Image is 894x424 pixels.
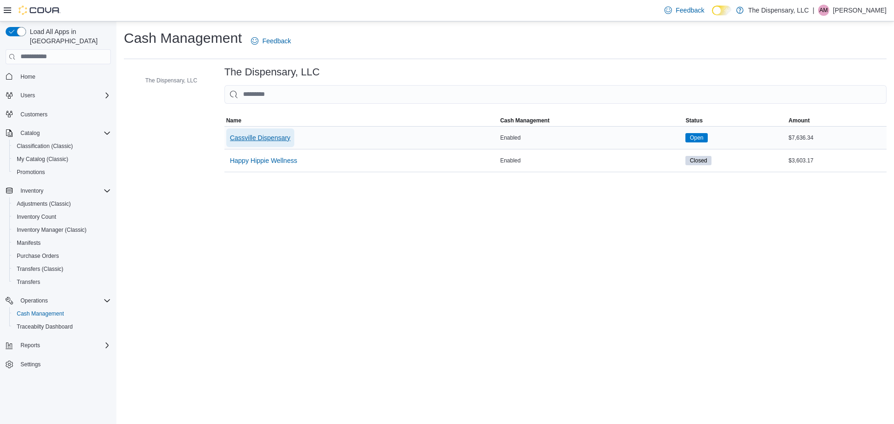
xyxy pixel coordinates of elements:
[9,223,115,236] button: Inventory Manager (Classic)
[500,117,549,124] span: Cash Management
[685,133,707,142] span: Open
[9,249,115,262] button: Purchase Orders
[13,263,67,275] a: Transfers (Classic)
[124,29,242,47] h1: Cash Management
[789,117,810,124] span: Amount
[9,153,115,166] button: My Catalog (Classic)
[17,340,44,351] button: Reports
[13,321,111,332] span: Traceabilty Dashboard
[712,15,712,16] span: Dark Mode
[17,310,64,317] span: Cash Management
[13,250,63,262] a: Purchase Orders
[685,156,711,165] span: Closed
[712,6,731,15] input: Dark Mode
[17,142,73,150] span: Classification (Classic)
[17,155,68,163] span: My Catalog (Classic)
[813,5,814,16] p: |
[17,295,52,306] button: Operations
[17,128,111,139] span: Catalog
[17,252,59,260] span: Purchase Orders
[2,357,115,371] button: Settings
[20,187,43,195] span: Inventory
[17,128,43,139] button: Catalog
[230,156,297,165] span: Happy Hippie Wellness
[145,77,197,84] span: The Dispensary, LLC
[17,71,111,82] span: Home
[20,92,35,99] span: Users
[17,226,87,234] span: Inventory Manager (Classic)
[132,75,201,86] button: The Dispensary, LLC
[9,276,115,289] button: Transfers
[20,73,35,81] span: Home
[17,358,111,370] span: Settings
[787,132,887,143] div: $7,636.34
[13,211,60,222] a: Inventory Count
[17,239,41,247] span: Manifests
[9,166,115,179] button: Promotions
[13,154,111,165] span: My Catalog (Classic)
[226,151,301,170] button: Happy Hippie Wellness
[2,339,115,352] button: Reports
[498,132,684,143] div: Enabled
[13,167,111,178] span: Promotions
[13,250,111,262] span: Purchase Orders
[20,361,41,368] span: Settings
[17,278,40,286] span: Transfers
[17,108,111,120] span: Customers
[2,294,115,307] button: Operations
[17,71,39,82] a: Home
[2,184,115,197] button: Inventory
[13,154,72,165] a: My Catalog (Classic)
[17,265,63,273] span: Transfers (Classic)
[13,141,111,152] span: Classification (Classic)
[685,117,703,124] span: Status
[9,140,115,153] button: Classification (Classic)
[224,67,320,78] h3: The Dispensary, LLC
[17,295,111,306] span: Operations
[20,297,48,304] span: Operations
[17,185,111,196] span: Inventory
[17,90,39,101] button: Users
[26,27,111,46] span: Load All Apps in [GEOGRAPHIC_DATA]
[818,5,829,16] div: Alisha Madison
[13,237,44,249] a: Manifests
[20,129,40,137] span: Catalog
[17,340,111,351] span: Reports
[13,198,111,209] span: Adjustments (Classic)
[13,167,49,178] a: Promotions
[13,198,74,209] a: Adjustments (Classic)
[13,141,77,152] a: Classification (Classic)
[17,109,51,120] a: Customers
[17,168,45,176] span: Promotions
[13,224,111,236] span: Inventory Manager (Classic)
[13,276,111,288] span: Transfers
[498,115,684,126] button: Cash Management
[13,321,76,332] a: Traceabilty Dashboard
[17,200,71,208] span: Adjustments (Classic)
[13,276,44,288] a: Transfers
[498,155,684,166] div: Enabled
[661,1,708,20] a: Feedback
[9,236,115,249] button: Manifests
[2,70,115,83] button: Home
[17,213,56,221] span: Inventory Count
[13,224,90,236] a: Inventory Manager (Classic)
[787,115,887,126] button: Amount
[247,32,294,50] a: Feedback
[230,133,291,142] span: Cassville Dispensary
[13,308,111,319] span: Cash Management
[787,155,887,166] div: $3,603.17
[13,263,111,275] span: Transfers (Classic)
[13,211,111,222] span: Inventory Count
[20,111,47,118] span: Customers
[833,5,887,16] p: [PERSON_NAME]
[819,5,828,16] span: AM
[224,115,498,126] button: Name
[9,197,115,210] button: Adjustments (Classic)
[676,6,704,15] span: Feedback
[13,237,111,249] span: Manifests
[17,323,73,330] span: Traceabilty Dashboard
[226,128,294,147] button: Cassville Dispensary
[690,134,703,142] span: Open
[17,90,111,101] span: Users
